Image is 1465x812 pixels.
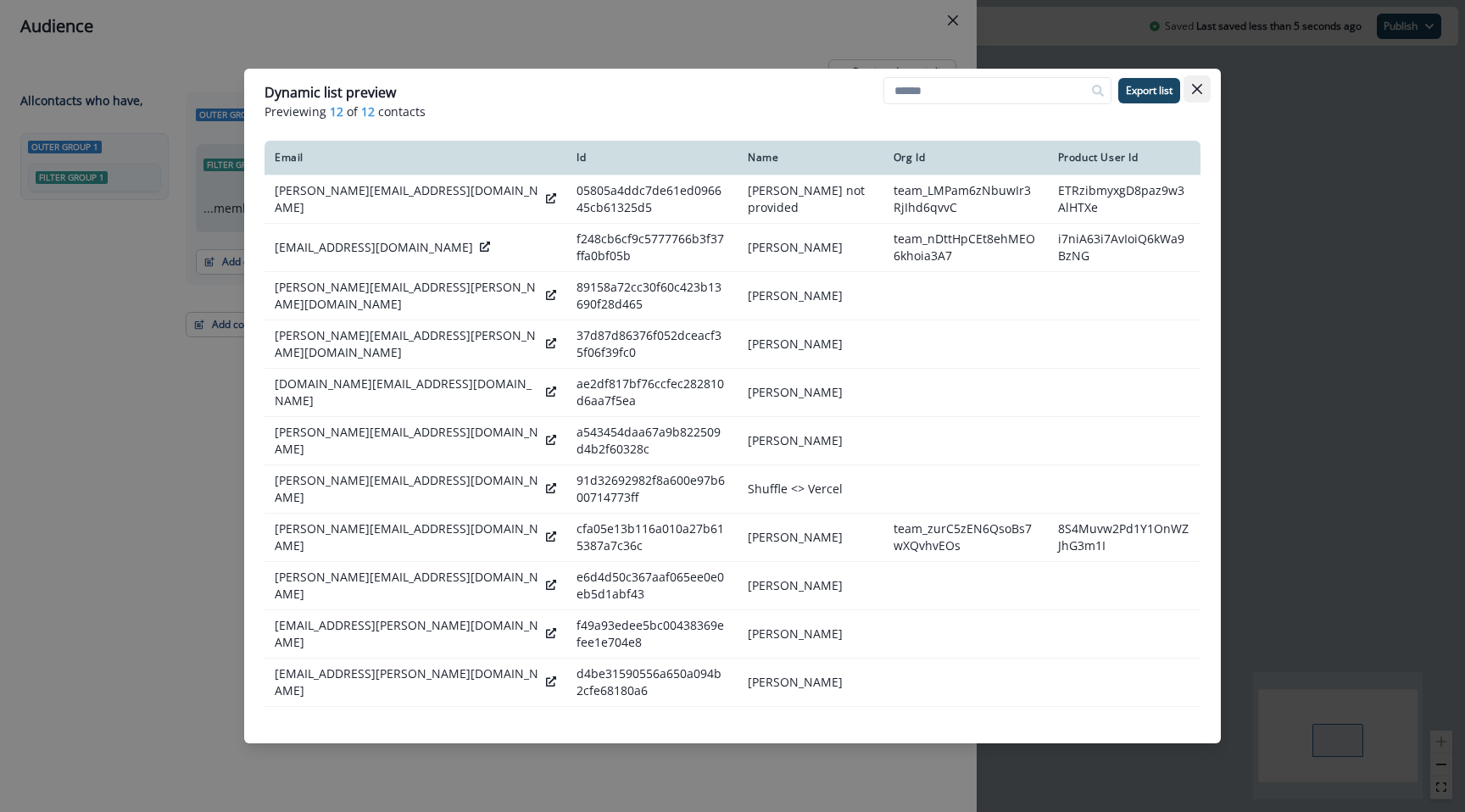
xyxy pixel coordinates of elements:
[1126,85,1173,97] p: Export list
[275,239,473,256] p: [EMAIL_ADDRESS][DOMAIN_NAME]
[894,151,1038,164] div: Org Id
[738,609,883,658] td: [PERSON_NAME]
[275,569,539,603] p: [PERSON_NAME][EMAIL_ADDRESS][DOMAIN_NAME]
[265,82,396,103] p: Dynamic list preview
[566,609,738,658] td: f49a93edee5bc00438369efee1e704e8
[738,706,883,754] td: [PERSON_NAME]
[566,368,738,416] td: ae2df817bf76ccfec282810d6aa7f5ea
[566,464,738,513] td: 91d32692982f8a600e97b600714773ff
[275,327,539,361] p: [PERSON_NAME][EMAIL_ADDRESS][PERSON_NAME][DOMAIN_NAME]
[566,561,738,609] td: e6d4d50c367aaf065ee0e0eb5d1abf43
[275,424,539,458] p: [PERSON_NAME][EMAIL_ADDRESS][DOMAIN_NAME]
[566,513,738,561] td: cfa05e13b116a010a27b615387a7c36c
[738,561,883,609] td: [PERSON_NAME]
[566,416,738,464] td: a543454daa67a9b822509d4b2f60328c
[748,151,872,164] div: Name
[566,320,738,368] td: 37d87d86376f052dceacf35f06f39fc0
[330,103,343,120] span: 12
[738,368,883,416] td: [PERSON_NAME]
[1118,78,1180,103] button: Export list
[883,513,1048,561] td: team_zurC5zEN6QsoBs7wXQvhvEOs
[1184,75,1211,103] button: Close
[738,175,883,223] td: [PERSON_NAME] not provided
[1048,175,1200,223] td: ETRzibmyxgD8paz9w3AlHTXe
[883,223,1048,271] td: team_nDttHpCEt8ehMEO6khoia3A7
[738,513,883,561] td: [PERSON_NAME]
[883,175,1048,223] td: team_LMPam6zNbuwIr3RjIhd6qvvC
[566,175,738,223] td: 05805a4ddc7de61ed096645cb61325d5
[566,223,738,271] td: f248cb6cf9c5777766b3f37ffa0bf05b
[1048,223,1200,271] td: i7niA63i7AvIoiQ6kWa9BzNG
[275,665,539,699] p: [EMAIL_ADDRESS][PERSON_NAME][DOMAIN_NAME]
[577,151,727,164] div: Id
[275,182,539,216] p: [PERSON_NAME][EMAIL_ADDRESS][DOMAIN_NAME]
[275,472,539,506] p: [PERSON_NAME][EMAIL_ADDRESS][DOMAIN_NAME]
[738,464,883,513] td: Shuffle <> Vercel
[275,520,539,554] p: [PERSON_NAME][EMAIL_ADDRESS][DOMAIN_NAME]
[275,617,539,651] p: [EMAIL_ADDRESS][PERSON_NAME][DOMAIN_NAME]
[566,271,738,320] td: 89158a72cc30f60c423b13690f28d465
[1048,513,1200,561] td: 8S4Muvw2Pd1Y1OnWZJhG3m1I
[738,320,883,368] td: [PERSON_NAME]
[738,416,883,464] td: [PERSON_NAME]
[738,223,883,271] td: [PERSON_NAME]
[275,151,556,164] div: Email
[275,375,539,409] p: [DOMAIN_NAME][EMAIL_ADDRESS][DOMAIN_NAME]
[566,706,738,754] td: 6d6473b64063ef330eb2289f752a4958
[361,103,375,120] span: 12
[738,658,883,706] td: [PERSON_NAME]
[265,103,1200,120] p: Previewing of contacts
[738,271,883,320] td: [PERSON_NAME]
[1058,151,1190,164] div: Product User Id
[275,279,539,313] p: [PERSON_NAME][EMAIL_ADDRESS][PERSON_NAME][DOMAIN_NAME]
[566,658,738,706] td: d4be31590556a650a094b2cfe68180a6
